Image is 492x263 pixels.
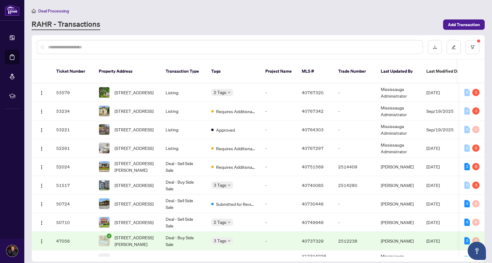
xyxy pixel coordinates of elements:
[333,120,376,139] td: -
[333,60,376,83] th: Trade Number
[472,237,480,244] div: 0
[426,145,440,151] span: [DATE]
[216,201,256,207] span: Submitted for Review
[333,176,376,195] td: 2514280
[333,213,376,232] td: -
[421,60,476,83] th: Last Modified Date
[426,182,440,188] span: [DATE]
[51,139,94,157] td: 52261
[472,126,480,133] div: 0
[472,219,480,226] div: 0
[428,40,442,54] button: download
[115,182,153,189] span: [STREET_ADDRESS]
[32,19,100,30] a: RAHR - Transactions
[206,60,260,83] th: Tags
[115,234,156,247] span: [STREET_ADDRESS][PERSON_NAME]
[464,200,470,207] div: 5
[161,157,206,176] td: Deal - Sell Side Sale
[99,217,109,227] img: thumbnail-img
[464,219,470,226] div: 6
[376,232,421,250] td: [PERSON_NAME]
[161,83,206,102] td: Listing
[228,239,231,242] span: down
[37,217,46,227] button: Logo
[94,60,161,83] th: Property Address
[216,108,256,115] span: Requires Additional Docs
[260,232,297,250] td: -
[376,139,421,157] td: Mississauga Administrator
[51,195,94,213] td: 50724
[115,89,153,96] span: [STREET_ADDRESS]
[464,256,470,263] div: 0
[426,238,440,244] span: [DATE]
[39,146,44,151] img: Logo
[228,184,231,187] span: down
[39,91,44,95] img: Logo
[260,139,297,157] td: -
[426,201,440,206] span: [DATE]
[376,195,421,213] td: [PERSON_NAME]
[99,236,109,246] img: thumbnail-img
[115,219,153,226] span: [STREET_ADDRESS]
[51,120,94,139] td: 53221
[37,88,46,97] button: Logo
[472,200,480,207] div: 0
[161,120,206,139] td: Listing
[99,199,109,209] img: thumbnail-img
[99,143,109,153] img: thumbnail-img
[447,40,461,54] button: edit
[302,182,324,188] span: 40740085
[472,144,480,152] div: 2
[468,242,486,260] button: Open asap
[214,182,226,189] span: 3 Tags
[472,89,480,96] div: 1
[37,162,46,171] button: Logo
[376,60,421,83] th: Last Updated By
[115,145,153,151] span: [STREET_ADDRESS]
[99,180,109,190] img: thumbnail-img
[115,160,156,173] span: [STREET_ADDRESS][PERSON_NAME]
[99,161,109,172] img: thumbnail-img
[216,256,235,263] span: Approved
[302,238,324,244] span: 40737329
[426,127,454,132] span: Sep/19/2025
[228,221,231,224] span: down
[216,164,256,170] span: Requires Additional Docs
[302,108,324,114] span: 40767342
[452,45,456,49] span: edit
[51,60,94,83] th: Ticket Number
[99,87,109,98] img: thumbnail-img
[260,195,297,213] td: -
[260,176,297,195] td: -
[39,220,44,225] img: Logo
[214,219,226,226] span: 2 Tags
[39,202,44,207] img: Logo
[107,234,112,238] span: check-circle
[302,90,324,95] span: 40767320
[5,5,19,16] img: logo
[51,176,94,195] td: 51517
[302,145,324,151] span: 40767297
[426,164,440,169] span: [DATE]
[161,195,206,213] td: Deal - Sell Side Sale
[37,125,46,134] button: Logo
[214,89,226,96] span: 2 Tags
[333,232,376,250] td: 2512238
[51,83,94,102] td: 53579
[376,83,421,102] td: Mississauga Administrator
[260,83,297,102] td: -
[302,164,324,169] span: 40751569
[464,163,470,170] div: 2
[376,157,421,176] td: [PERSON_NAME]
[472,182,480,189] div: 3
[448,20,480,29] span: Add Transaction
[37,106,46,116] button: Logo
[260,60,297,83] th: Project Name
[260,120,297,139] td: -
[37,199,46,209] button: Logo
[51,102,94,120] td: 53234
[39,165,44,170] img: Logo
[37,180,46,190] button: Logo
[333,195,376,213] td: -
[38,8,69,14] span: Deal Processing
